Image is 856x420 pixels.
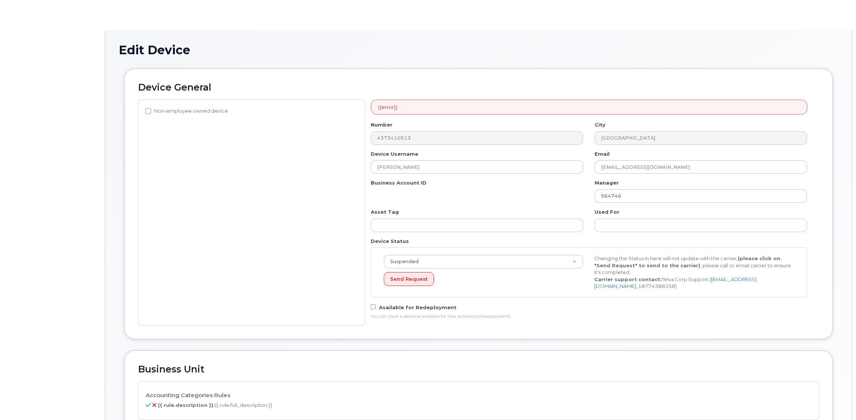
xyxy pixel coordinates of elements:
div: Changing the Status in here will not update with the carrier, , please call or email carrier to e... [589,255,799,290]
strong: (please click on "Send Request" to send to the carrier) [594,255,780,268]
h1: Edit Device [119,43,838,57]
label: Number [371,121,392,128]
p: {{ rule.full_description }} [146,402,811,409]
b: {{ rule.description }}: [158,402,215,408]
input: Non-employee owned device [145,108,151,114]
label: Email [595,150,610,158]
input: Available for Redeployment [371,304,376,309]
h2: Device General [138,82,819,93]
h4: Accounting Categories Rules [146,392,811,399]
label: City [595,121,605,128]
label: Manager [595,179,619,186]
button: Send Request [384,272,434,286]
div: You can mark a device as available for new activations/redeployments [371,314,807,320]
label: Business Account ID [371,179,427,186]
label: Non-employee owned device [145,107,228,116]
a: [EMAIL_ADDRESS][DOMAIN_NAME] [594,276,757,289]
label: Asset Tag [371,209,399,216]
div: {{error}} [371,100,807,115]
strong: Carrier support contact: [594,276,662,282]
label: Device Username [371,150,418,158]
label: Used For [595,209,619,216]
span: Available for Redeployment [379,304,456,310]
h2: Business Unit [138,364,819,375]
label: Device Status [371,238,409,245]
input: Select manager [595,189,807,203]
